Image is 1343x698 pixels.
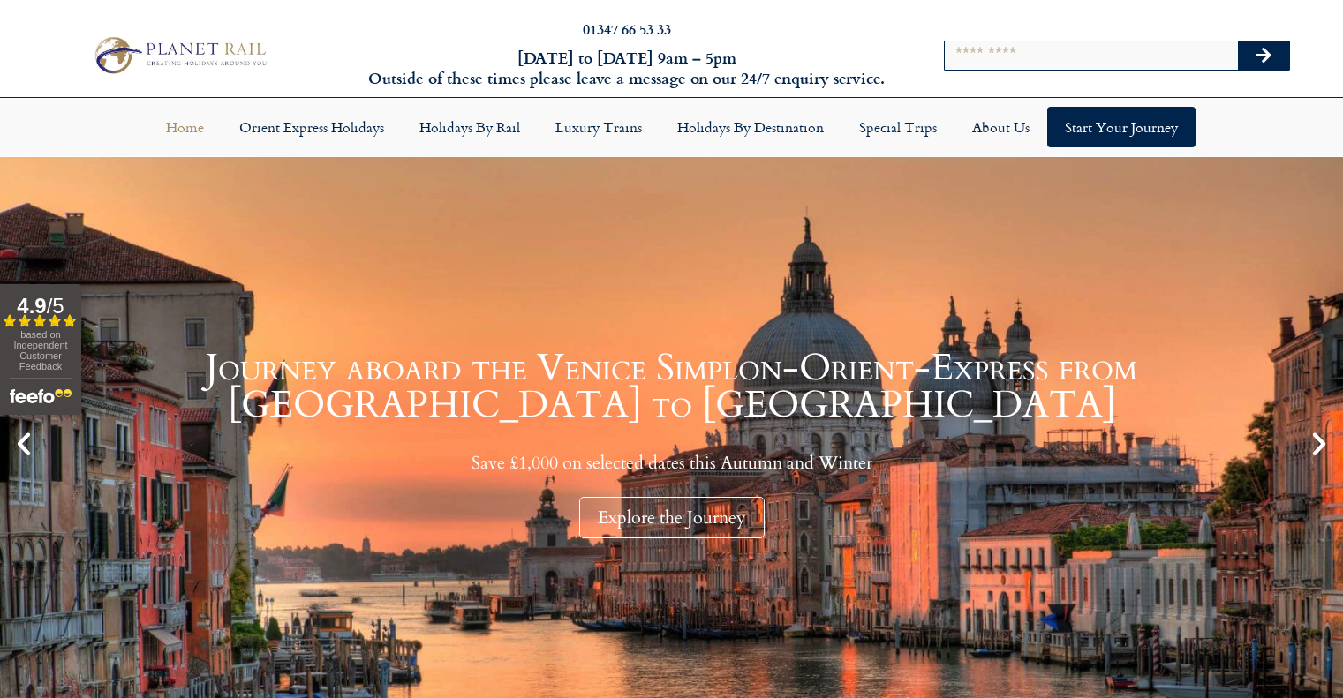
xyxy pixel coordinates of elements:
[363,48,891,89] h6: [DATE] to [DATE] 9am – 5pm Outside of these times please leave a message on our 24/7 enquiry serv...
[148,107,222,147] a: Home
[1304,429,1334,459] div: Next slide
[583,19,671,39] a: 01347 66 53 33
[44,452,1299,474] p: Save £1,000 on selected dates this Autumn and Winter
[538,107,660,147] a: Luxury Trains
[402,107,538,147] a: Holidays by Rail
[1238,41,1289,70] button: Search
[9,429,39,459] div: Previous slide
[44,349,1299,424] h1: Journey aboard the Venice Simplon-Orient-Express from [GEOGRAPHIC_DATA] to [GEOGRAPHIC_DATA]
[87,33,271,78] img: Planet Rail Train Holidays Logo
[222,107,402,147] a: Orient Express Holidays
[660,107,841,147] a: Holidays by Destination
[9,107,1334,147] nav: Menu
[1047,107,1196,147] a: Start your Journey
[579,497,765,538] div: Explore the Journey
[841,107,954,147] a: Special Trips
[954,107,1047,147] a: About Us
